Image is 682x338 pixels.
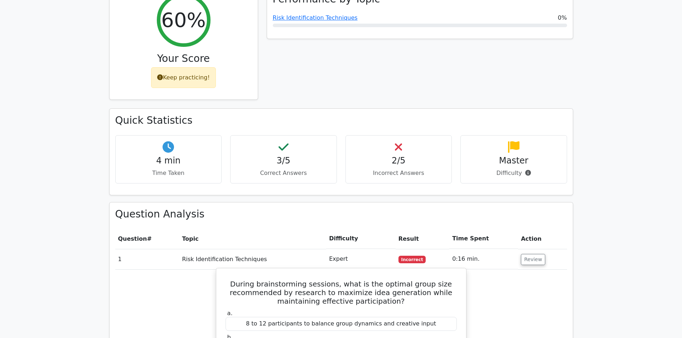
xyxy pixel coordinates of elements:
[466,169,561,177] p: Difficulty
[326,249,395,269] td: Expert
[518,229,567,249] th: Action
[326,229,395,249] th: Difficulty
[161,8,205,32] h2: 60%
[236,169,331,177] p: Correct Answers
[558,14,567,22] span: 0%
[179,229,326,249] th: Topic
[115,249,179,269] td: 1
[236,156,331,166] h4: 3/5
[115,208,567,220] h3: Question Analysis
[121,156,216,166] h4: 4 min
[227,310,233,317] span: a.
[398,256,426,263] span: Incorrect
[466,156,561,166] h4: Master
[225,280,458,305] h5: During brainstorming sessions, what is the optimal group size recommended by research to maximize...
[396,229,450,249] th: Result
[118,235,147,242] span: Question
[273,14,358,21] a: Risk Identification Techniques
[115,229,179,249] th: #
[179,249,326,269] td: Risk Identification Techniques
[226,317,457,331] div: 8 to 12 participants to balance group dynamics and creative input
[352,169,446,177] p: Incorrect Answers
[151,67,216,88] div: Keep practicing!
[449,229,518,249] th: Time Spent
[115,53,252,65] h3: Your Score
[115,114,567,127] h3: Quick Statistics
[521,254,545,265] button: Review
[121,169,216,177] p: Time Taken
[352,156,446,166] h4: 2/5
[449,249,518,269] td: 0:16 min.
